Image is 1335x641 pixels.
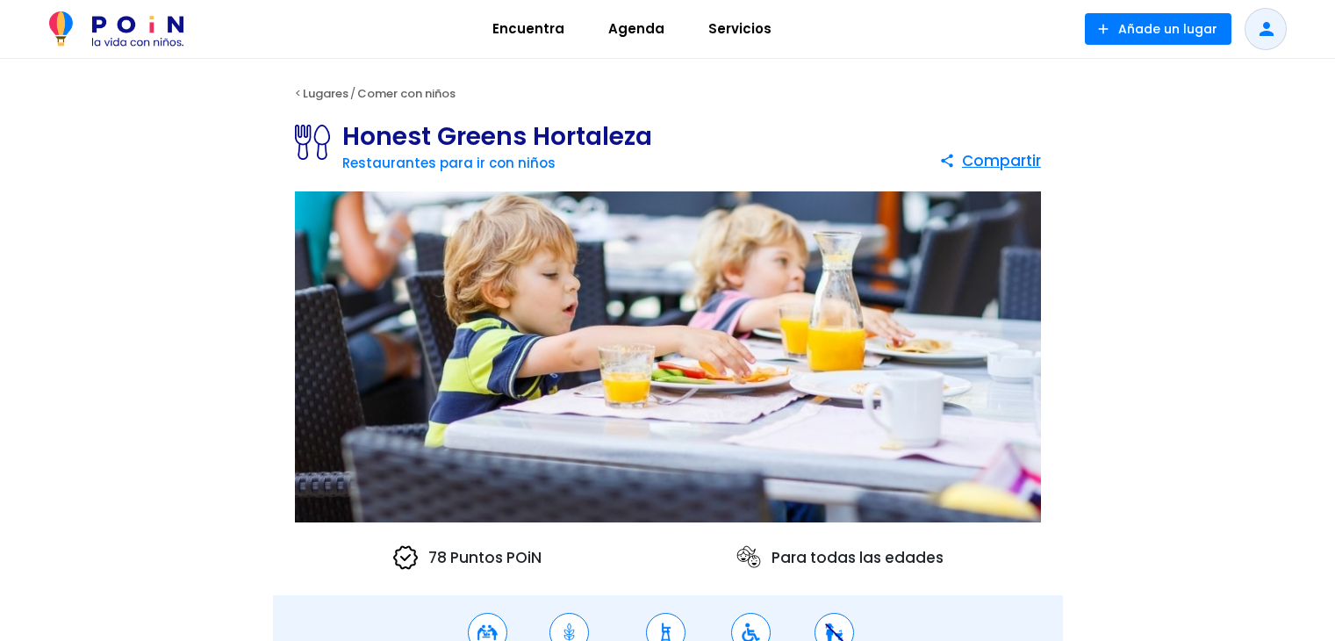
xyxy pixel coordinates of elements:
a: Restaurantes para ir con niños [342,154,556,172]
p: 78 Puntos POiN [391,544,542,572]
img: verified icon [391,544,420,572]
img: Restaurantes para ir con niños [295,125,342,160]
a: Agenda [586,8,686,50]
p: Para todas las edades [735,544,944,572]
span: Agenda [600,15,672,43]
img: ages icon [735,544,763,572]
a: Servicios [686,8,793,50]
button: Añade un lugar [1085,13,1231,45]
h1: Honest Greens Hortaleza [342,125,652,149]
span: Encuentra [484,15,572,43]
div: < / [273,81,1063,107]
img: Honest Greens Hortaleza [295,191,1041,523]
a: Comer con niños [357,85,456,102]
img: POiN [49,11,183,47]
span: Servicios [700,15,779,43]
a: Encuentra [470,8,586,50]
button: Compartir [939,145,1041,176]
a: Lugares [303,85,348,102]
